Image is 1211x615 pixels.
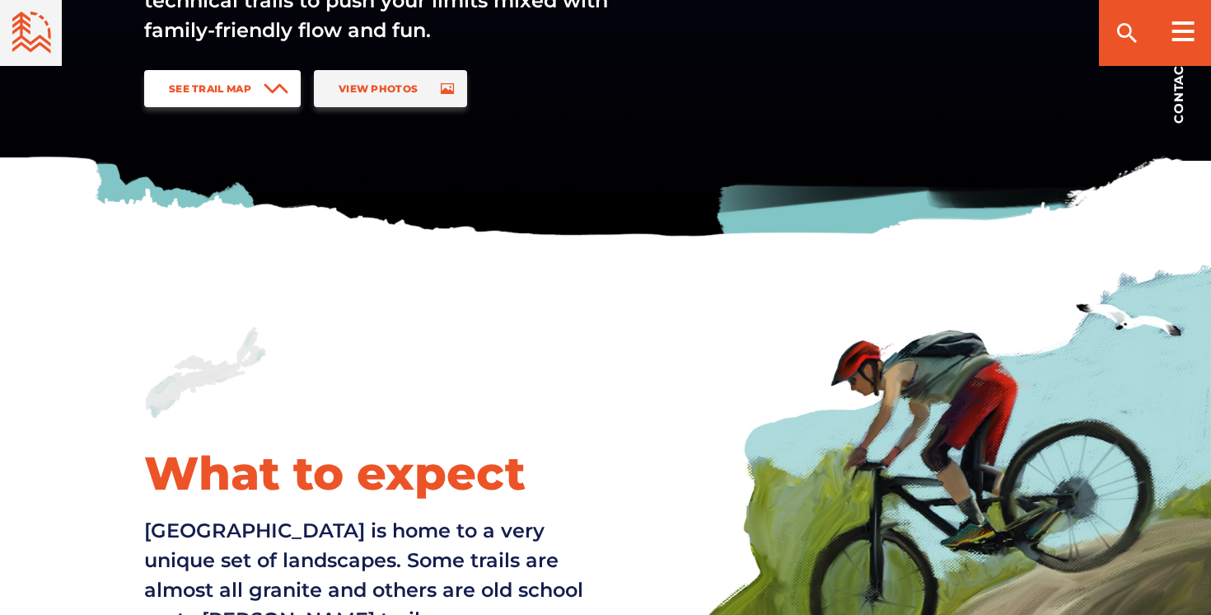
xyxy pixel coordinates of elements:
a: See Trail Map [144,70,301,107]
span: View Photos [339,82,418,95]
h2: What to expect [144,444,592,502]
ion-icon: search [1114,20,1140,46]
a: Contact us [1145,8,1211,148]
span: Contact us [1172,34,1185,124]
span: See Trail Map [169,82,251,95]
a: View Photos [314,70,467,107]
